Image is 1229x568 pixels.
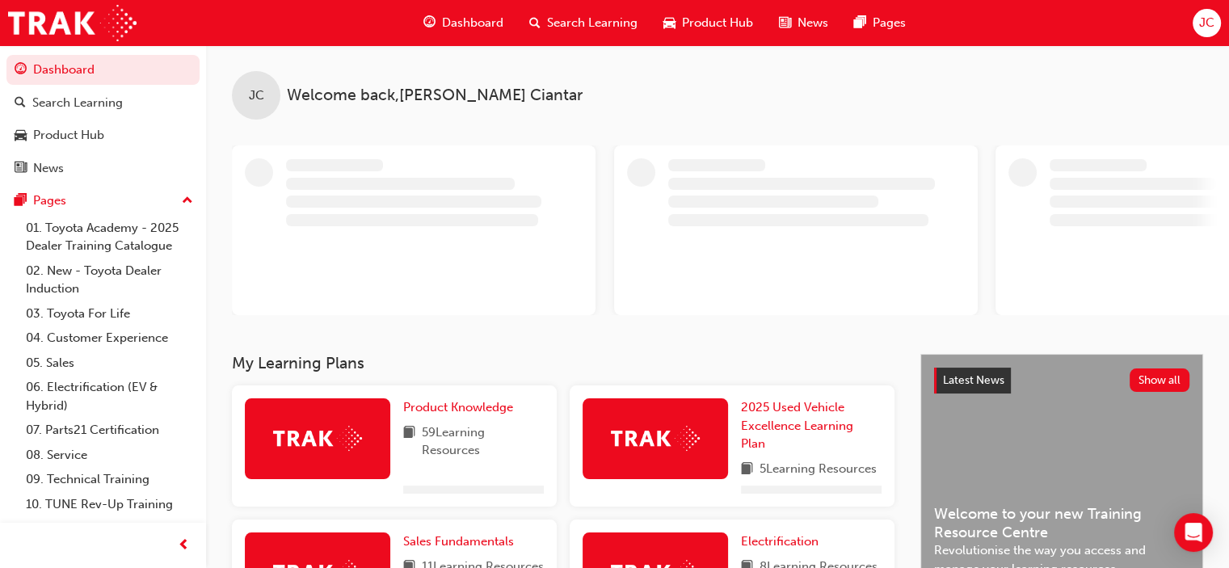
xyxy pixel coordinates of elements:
[19,326,200,351] a: 04. Customer Experience
[33,191,66,210] div: Pages
[650,6,766,40] a: car-iconProduct Hub
[287,86,583,105] span: Welcome back , [PERSON_NAME] Ciantar
[6,154,200,183] a: News
[766,6,841,40] a: news-iconNews
[19,492,200,517] a: 10. TUNE Rev-Up Training
[741,460,753,480] span: book-icon
[1174,513,1213,552] div: Open Intercom Messenger
[6,88,200,118] a: Search Learning
[611,426,700,451] img: Trak
[798,14,828,32] span: News
[663,13,676,33] span: car-icon
[15,128,27,143] span: car-icon
[422,423,544,460] span: 59 Learning Resources
[15,194,27,208] span: pages-icon
[15,162,27,176] span: news-icon
[273,426,362,451] img: Trak
[19,351,200,376] a: 05. Sales
[19,516,200,541] a: All Pages
[6,186,200,216] button: Pages
[19,375,200,418] a: 06. Electrification (EV & Hybrid)
[1199,14,1214,32] span: JC
[15,96,26,111] span: search-icon
[841,6,919,40] a: pages-iconPages
[19,443,200,468] a: 08. Service
[423,13,436,33] span: guage-icon
[873,14,906,32] span: Pages
[249,86,264,105] span: JC
[6,52,200,186] button: DashboardSearch LearningProduct HubNews
[33,126,104,145] div: Product Hub
[741,400,853,451] span: 2025 Used Vehicle Excellence Learning Plan
[854,13,866,33] span: pages-icon
[6,55,200,85] a: Dashboard
[403,398,520,417] a: Product Knowledge
[741,398,882,453] a: 2025 Used Vehicle Excellence Learning Plan
[516,6,650,40] a: search-iconSearch Learning
[741,534,819,549] span: Electrification
[178,536,190,556] span: prev-icon
[934,368,1189,393] a: Latest NewsShow all
[682,14,753,32] span: Product Hub
[232,354,894,372] h3: My Learning Plans
[547,14,638,32] span: Search Learning
[1130,368,1190,392] button: Show all
[403,423,415,460] span: book-icon
[529,13,541,33] span: search-icon
[934,505,1189,541] span: Welcome to your new Training Resource Centre
[182,191,193,212] span: up-icon
[32,94,123,112] div: Search Learning
[410,6,516,40] a: guage-iconDashboard
[741,532,825,551] a: Electrification
[779,13,791,33] span: news-icon
[15,63,27,78] span: guage-icon
[19,216,200,259] a: 01. Toyota Academy - 2025 Dealer Training Catalogue
[19,418,200,443] a: 07. Parts21 Certification
[1193,9,1221,37] button: JC
[760,460,877,480] span: 5 Learning Resources
[19,259,200,301] a: 02. New - Toyota Dealer Induction
[19,301,200,326] a: 03. Toyota For Life
[403,532,520,551] a: Sales Fundamentals
[33,159,64,178] div: News
[943,373,1004,387] span: Latest News
[403,400,513,414] span: Product Knowledge
[403,534,514,549] span: Sales Fundamentals
[442,14,503,32] span: Dashboard
[8,5,137,41] img: Trak
[19,467,200,492] a: 09. Technical Training
[6,120,200,150] a: Product Hub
